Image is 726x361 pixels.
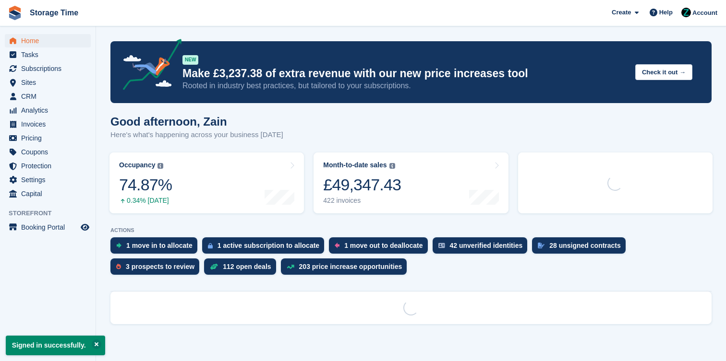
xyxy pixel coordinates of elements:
[538,243,544,248] img: contract_signature_icon-13c848040528278c33f63329250d36e43548de30e8caae1d1a13099fd9432cc5.svg
[344,242,423,249] div: 1 move out to deallocate
[5,173,91,186] a: menu
[450,242,523,249] div: 42 unverified identities
[5,90,91,103] a: menu
[21,145,79,159] span: Coupons
[119,175,172,195] div: 74.87%
[635,64,692,80] button: Check it out →
[659,8,673,17] span: Help
[681,8,691,17] img: Zain Sarwar
[21,159,79,173] span: Protection
[119,161,155,169] div: Occupancy
[5,187,91,200] a: menu
[299,263,402,270] div: 203 price increase opportunities
[21,187,79,200] span: Capital
[21,173,79,186] span: Settings
[115,39,182,93] img: price-adjustments-announcement-icon-8257ccfd72463d97f412b2fc003d46551f7dbcb40ab6d574587a9cd5c0d94...
[182,55,198,65] div: NEW
[314,152,508,213] a: Month-to-date sales £49,347.43 422 invoices
[208,243,213,249] img: active_subscription_to_allocate_icon-d502201f5373d7db506a760aba3b589e785aa758c864c3986d89f69b8ff3...
[323,197,401,205] div: 422 invoices
[126,263,194,270] div: 3 prospects to review
[218,242,319,249] div: 1 active subscription to allocate
[5,221,91,234] a: menu
[5,117,91,131] a: menu
[21,90,79,103] span: CRM
[110,237,202,258] a: 1 move in to allocate
[433,237,532,258] a: 42 unverified identities
[21,104,79,117] span: Analytics
[21,62,79,75] span: Subscriptions
[335,243,339,248] img: move_outs_to_deallocate_icon-f764333ba52eb49d3ac5e1228854f67142a1ed5810a6f6cc68b1a99e826820c5.svg
[287,265,294,269] img: price_increase_opportunities-93ffe204e8149a01c8c9dc8f82e8f89637d9d84a8eef4429ea346261dce0b2c0.svg
[21,221,79,234] span: Booking Portal
[182,67,628,81] p: Make £3,237.38 of extra revenue with our new price increases tool
[110,258,204,279] a: 3 prospects to review
[5,131,91,145] a: menu
[110,227,712,233] p: ACTIONS
[389,163,395,169] img: icon-info-grey-7440780725fd019a000dd9b08b2336e03edf1995a4989e88bcd33f0948082b44.svg
[5,34,91,47] a: menu
[5,104,91,117] a: menu
[9,209,96,218] span: Storefront
[21,117,79,131] span: Invoices
[26,5,82,21] a: Storage Time
[323,175,401,195] div: £49,347.43
[119,197,172,205] div: 0.34% [DATE]
[532,237,630,258] a: 28 unsigned contracts
[116,243,121,248] img: move_ins_to_allocate_icon-fdf77a2bb77ea45bf5b3d319d69a93e2d87916cf1d5bf7949dd705db3b84f3ca.svg
[5,48,91,61] a: menu
[5,62,91,75] a: menu
[116,264,121,269] img: prospect-51fa495bee0391a8d652442698ab0144808aea92771e9ea1ae160a38d050c398.svg
[79,221,91,233] a: Preview store
[21,34,79,47] span: Home
[21,131,79,145] span: Pricing
[5,145,91,159] a: menu
[109,152,304,213] a: Occupancy 74.87% 0.34% [DATE]
[692,8,717,18] span: Account
[110,115,283,128] h1: Good afternoon, Zain
[202,237,329,258] a: 1 active subscription to allocate
[182,81,628,91] p: Rooted in industry best practices, but tailored to your subscriptions.
[549,242,621,249] div: 28 unsigned contracts
[6,336,105,355] p: Signed in successfully.
[223,263,271,270] div: 112 open deals
[329,237,432,258] a: 1 move out to deallocate
[612,8,631,17] span: Create
[204,258,280,279] a: 112 open deals
[110,129,283,140] p: Here's what's happening across your business [DATE]
[21,76,79,89] span: Sites
[210,263,218,270] img: deal-1b604bf984904fb50ccaf53a9ad4b4a5d6e5aea283cecdc64d6e3604feb123c2.svg
[126,242,193,249] div: 1 move in to allocate
[281,258,412,279] a: 203 price increase opportunities
[5,76,91,89] a: menu
[21,48,79,61] span: Tasks
[8,6,22,20] img: stora-icon-8386f47178a22dfd0bd8f6a31ec36ba5ce8667c1dd55bd0f319d3a0aa187defe.svg
[5,159,91,173] a: menu
[323,161,387,169] div: Month-to-date sales
[438,243,445,248] img: verify_identity-adf6edd0f0f0b5bbfe63781bf79b02c33cf7c696d77639b501bdc392416b5a36.svg
[157,163,163,169] img: icon-info-grey-7440780725fd019a000dd9b08b2336e03edf1995a4989e88bcd33f0948082b44.svg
